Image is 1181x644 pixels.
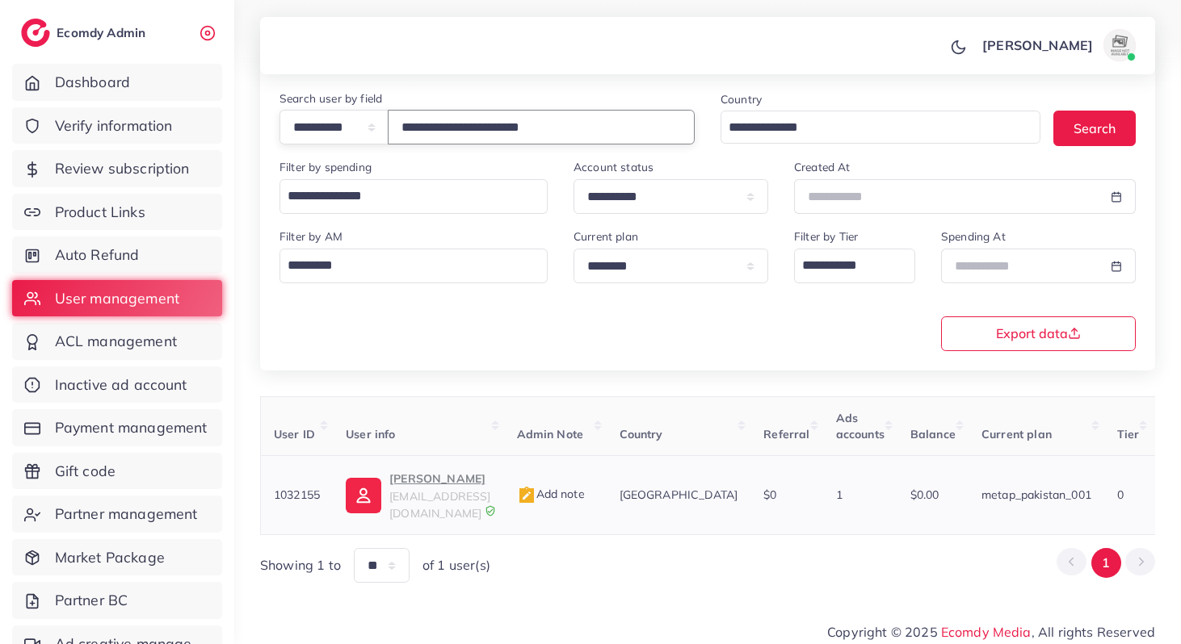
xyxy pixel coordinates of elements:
[389,469,490,488] p: [PERSON_NAME]
[12,582,222,619] a: Partner BC
[574,159,654,175] label: Account status
[12,453,222,490] a: Gift code
[941,316,1136,351] button: Export data
[12,280,222,317] a: User management
[982,36,1093,55] p: [PERSON_NAME]
[1117,487,1124,502] span: 0
[389,489,490,520] span: [EMAIL_ADDRESS][DOMAIN_NAME]
[796,252,894,279] input: Search for option
[1053,111,1136,145] button: Search
[794,159,851,175] label: Created At
[574,228,638,245] label: Current plan
[55,202,145,223] span: Product Links
[422,556,490,575] span: of 1 user(s)
[12,64,222,101] a: Dashboard
[12,366,222,404] a: Inactive ad account
[723,115,1019,140] input: Search for option
[763,487,776,502] span: $0
[346,427,395,441] span: User info
[910,487,939,502] span: $0.00
[55,245,140,266] span: Auto Refund
[12,409,222,446] a: Payment management
[55,461,116,482] span: Gift code
[55,417,208,438] span: Payment management
[55,590,128,611] span: Partner BC
[517,486,536,505] img: admin_note.cdd0b510.svg
[55,547,165,568] span: Market Package
[794,228,858,245] label: Filter by Tier
[827,622,1155,642] span: Copyright © 2025
[1032,622,1155,642] span: , All rights Reserved
[1117,427,1140,441] span: Tier
[12,323,222,360] a: ACL management
[981,427,1052,441] span: Current plan
[279,159,372,175] label: Filter by spending
[12,496,222,533] a: Partner management
[346,478,381,513] img: ic-user-info.36bf1079.svg
[55,158,190,179] span: Review subscription
[55,72,130,93] span: Dashboard
[55,331,177,352] span: ACL management
[279,179,548,214] div: Search for option
[485,505,496,516] img: 9CAL8B2pu8EFxCJHYAAAAldEVYdGRhdGU6Y3JlYXRlADIwMjItMTItMDlUMDQ6NTg6MzkrMDA6MDBXSlgLAAAAJXRFWHRkYXR...
[260,556,341,575] span: Showing 1 to
[55,504,198,525] span: Partner management
[1057,548,1155,578] ul: Pagination
[12,194,222,231] a: Product Links
[996,327,1081,340] span: Export data
[282,252,527,279] input: Search for option
[1091,548,1121,578] button: Go to page 1
[12,539,222,576] a: Market Package
[12,236,222,274] a: Auto Refund
[836,487,843,502] span: 1
[282,182,527,210] input: Search for option
[279,90,382,107] label: Search user by field
[1103,29,1136,61] img: avatar
[57,25,149,40] h2: Ecomdy Admin
[55,115,173,136] span: Verify information
[620,427,663,441] span: Country
[279,228,343,245] label: Filter by AM
[279,249,548,283] div: Search for option
[836,411,885,441] span: Ads accounts
[12,107,222,144] a: Verify information
[346,469,490,521] a: [PERSON_NAME][EMAIL_ADDRESS][DOMAIN_NAME]
[21,19,50,47] img: logo
[55,288,179,309] span: User management
[910,427,956,441] span: Balance
[941,624,1032,640] a: Ecomdy Media
[55,374,187,395] span: Inactive ad account
[12,150,222,187] a: Review subscription
[981,487,1091,502] span: metap_pakistan_001
[620,487,738,502] span: [GEOGRAPHIC_DATA]
[721,111,1040,144] div: Search for option
[21,19,149,47] a: logoEcomdy Admin
[794,249,915,283] div: Search for option
[274,487,320,502] span: 1032155
[973,29,1142,61] a: [PERSON_NAME]avatar
[763,427,809,441] span: Referral
[941,228,1006,245] label: Spending At
[274,427,315,441] span: User ID
[517,427,584,441] span: Admin Note
[517,487,585,501] span: Add note
[721,91,762,107] label: Country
